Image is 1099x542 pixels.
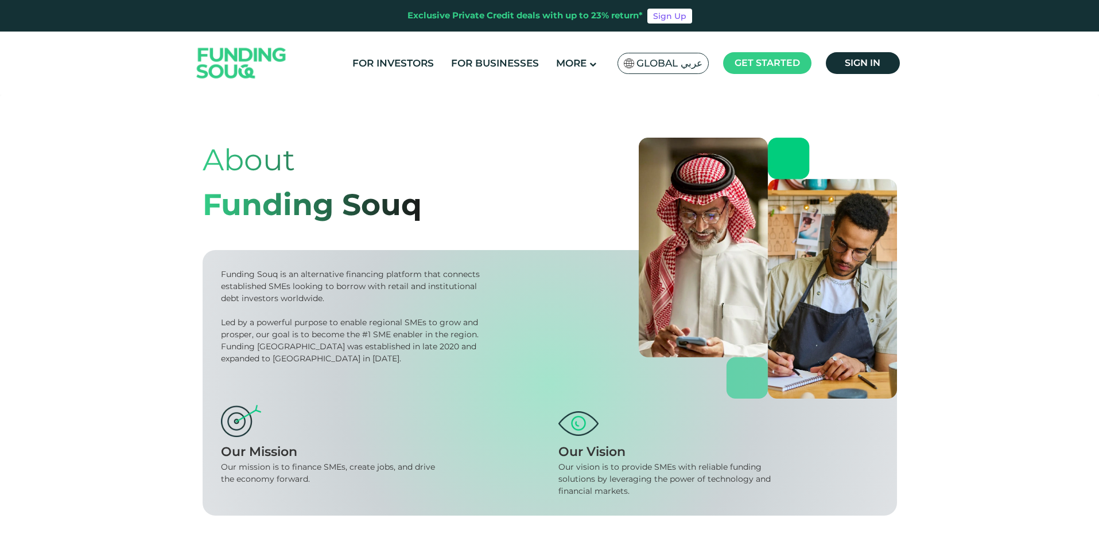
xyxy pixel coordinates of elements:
div: Led by a powerful purpose to enable regional SMEs to grow and prosper, our goal is to become the ... [221,317,484,365]
img: Logo [185,34,298,92]
div: Our mission is to finance SMEs, create jobs, and drive the economy forward. [221,461,445,485]
div: Our Vision [558,442,879,461]
a: For Investors [349,54,437,73]
span: Global عربي [636,57,702,70]
span: Sign in [845,57,880,68]
a: For Businesses [448,54,542,73]
img: mission [221,405,261,437]
div: Exclusive Private Credit deals with up to 23% return* [407,9,643,22]
span: More [556,57,587,69]
div: About [203,138,422,182]
div: Funding Souq [203,182,422,227]
a: Sign in [826,52,900,74]
div: Funding Souq is an alternative financing platform that connects established SMEs looking to borro... [221,268,484,305]
span: Get started [735,57,800,68]
img: SA Flag [624,59,634,68]
a: Sign Up [647,9,692,24]
div: Our vision is to provide SMEs with reliable funding solutions by leveraging the power of technolo... [558,461,783,497]
div: Our Mission [221,442,541,461]
img: vision [558,411,599,435]
img: about-us-banner [639,138,897,399]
